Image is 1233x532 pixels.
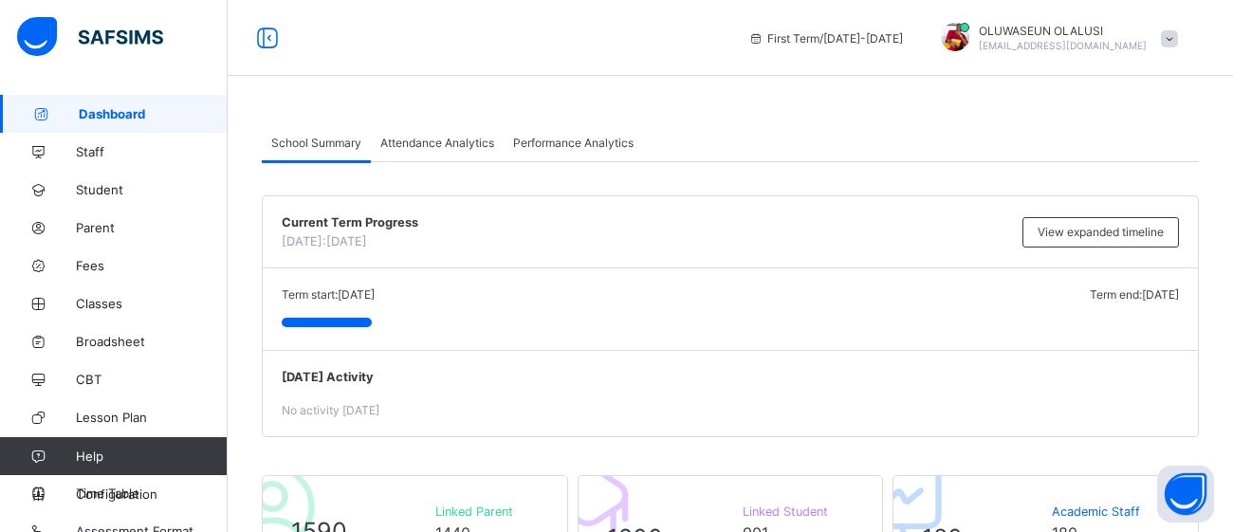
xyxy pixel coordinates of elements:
span: View expanded timeline [1038,225,1164,239]
span: Linked Parent [435,504,539,519]
div: OLUWASEUNOLALUSI [922,23,1187,54]
span: Performance Analytics [513,136,634,150]
span: Linked Student [743,504,854,519]
span: Configuration [76,486,227,502]
span: Attendance Analytics [380,136,494,150]
span: No activity [DATE] [282,403,379,417]
span: Broadsheet [76,334,228,349]
span: Staff [76,144,228,159]
span: Dashboard [79,106,228,121]
span: session/term information [748,31,903,46]
span: Lesson Plan [76,410,228,425]
span: [DATE]: [DATE] [282,234,367,248]
span: Student [76,182,228,197]
span: Term end: [DATE] [1090,287,1179,302]
span: [EMAIL_ADDRESS][DOMAIN_NAME] [979,40,1147,51]
span: OLUWASEUN OLALUSI [979,24,1147,38]
span: Fees [76,258,228,273]
span: Current Term Progress [282,215,1013,229]
span: School Summary [271,136,361,150]
img: safsims [17,17,163,57]
span: Parent [76,220,228,235]
button: Open asap [1157,466,1214,523]
span: Academic Staff [1052,504,1169,519]
span: CBT [76,372,228,387]
span: [DATE] Activity [282,370,1179,384]
span: Classes [76,296,228,311]
span: Term start: [DATE] [282,287,375,302]
span: Help [76,449,227,464]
